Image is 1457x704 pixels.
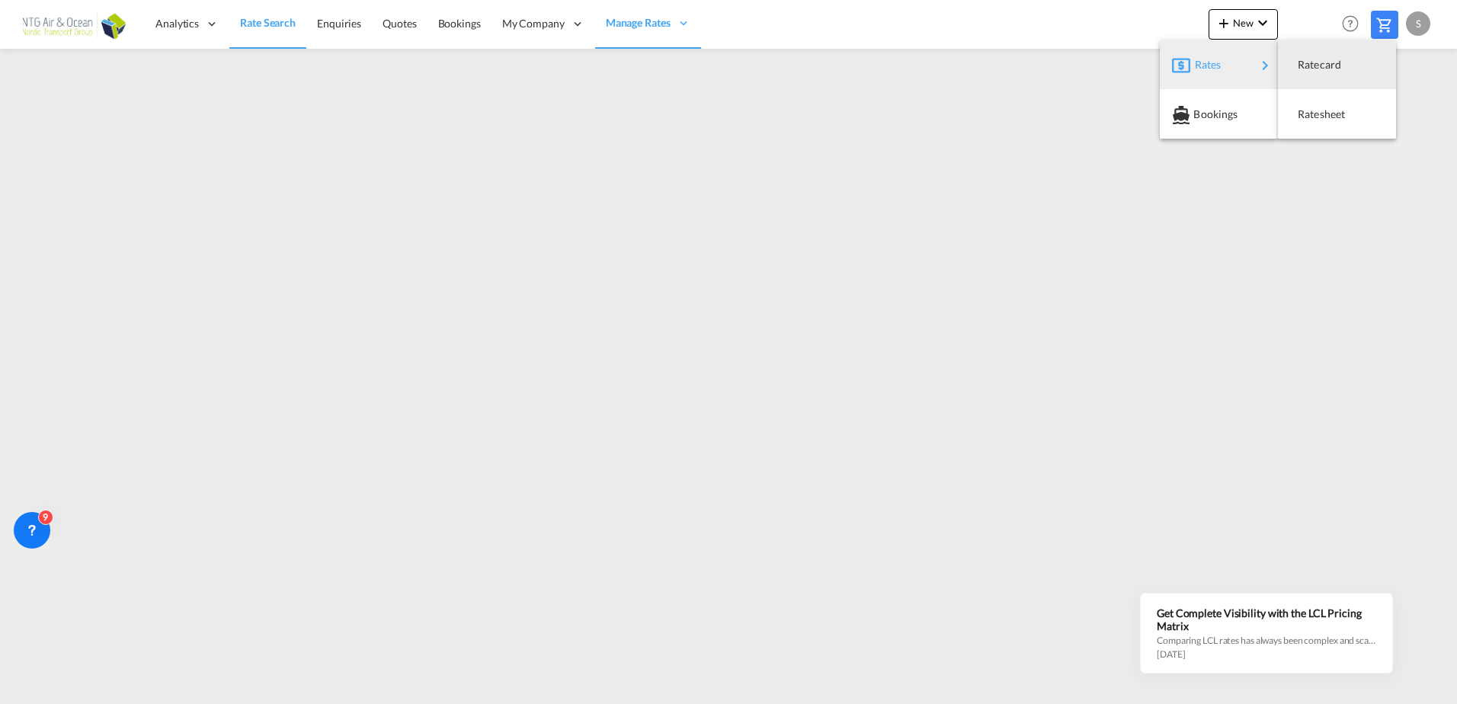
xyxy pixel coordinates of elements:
[1298,50,1315,80] span: Ratecard
[1195,50,1213,80] span: Rates
[1172,95,1266,133] div: Bookings
[1298,99,1315,130] span: Ratesheet
[1290,95,1384,133] div: Ratesheet
[1256,56,1274,75] md-icon: icon-chevron-right
[1160,89,1278,139] button: Bookings
[1290,46,1384,84] div: Ratecard
[1193,99,1210,130] span: Bookings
